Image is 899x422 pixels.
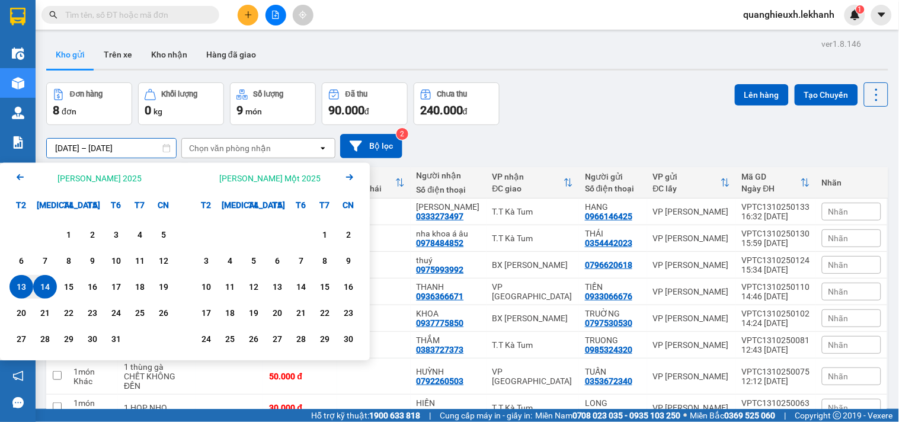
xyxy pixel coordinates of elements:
span: Nhãn [828,234,849,243]
div: 0937775850 [417,318,464,328]
div: 15 [60,280,77,294]
div: 0949200692 [417,408,464,417]
div: [MEDICAL_DATA] [33,193,57,217]
button: aim [293,5,313,25]
span: quanghieuxh.lekhanh [734,7,844,22]
div: VP [PERSON_NAME] [653,372,730,381]
div: 24 [198,332,215,346]
div: TRUỜNG [585,309,641,318]
div: T2 [9,193,33,217]
div: T7 [313,193,337,217]
div: T4 [57,193,81,217]
svg: Arrow Right [343,170,357,184]
div: Số điện thoại [417,185,481,194]
button: Kho gửi [46,40,94,69]
span: đơn [62,107,76,116]
span: Nhãn [828,403,849,413]
div: Choose Thứ Sáu, tháng 10 31 2025. It's available. [104,327,128,351]
div: 50.000 đ [269,372,331,381]
div: 12 [155,254,172,268]
div: T.T Kà Tum [492,234,573,243]
div: thuý [417,255,481,265]
th: Toggle SortBy [647,167,736,199]
div: HANG [585,202,641,212]
button: plus [238,5,258,25]
div: VPTC1310250081 [742,335,810,345]
div: 22 [60,306,77,320]
button: Đơn hàng8đơn [46,82,132,125]
div: 0796620618 [585,260,632,270]
div: VP [GEOGRAPHIC_DATA] [492,282,573,301]
button: Next month. [343,170,357,186]
div: Choose Thứ Sáu, tháng 10 17 2025. It's available. [104,275,128,299]
button: Chưa thu240.000đ [414,82,500,125]
sup: 2 [396,128,408,140]
div: 21 [293,306,309,320]
div: Choose Thứ Tư, tháng 10 8 2025. It's available. [57,249,81,273]
div: 20 [13,306,30,320]
div: THÁI [585,229,641,238]
span: copyright [833,411,842,420]
div: Choose Thứ Hai, tháng 11 17 2025. It's available. [194,301,218,325]
div: Choose Thứ Tư, tháng 11 12 2025. It's available. [242,275,265,299]
span: plus [244,11,252,19]
div: VP [PERSON_NAME] [653,234,730,243]
div: THANH [417,282,481,292]
div: 14:46 [DATE] [742,292,810,301]
div: Selected end date. Thứ Ba, tháng 10 14 2025. It's available. [33,275,57,299]
div: VP [PERSON_NAME] [653,403,730,413]
div: 11:24 [DATE] [742,408,810,417]
div: [PERSON_NAME] Một 2025 [220,172,321,184]
div: Số điện thoại [585,184,641,193]
div: 22 [316,306,333,320]
div: Choose Thứ Ba, tháng 11 4 2025. It's available. [218,249,242,273]
div: 17 [108,280,124,294]
div: 29 [316,332,333,346]
div: 8 [60,254,77,268]
div: 11 [132,254,148,268]
div: CN [152,193,175,217]
div: 23 [84,306,101,320]
div: Choose Chủ Nhật, tháng 10 26 2025. It's available. [152,301,175,325]
div: Choose Thứ Năm, tháng 10 16 2025. It's available. [81,275,104,299]
div: 30 [340,332,357,346]
div: 9 [340,254,357,268]
div: Đã thu [345,90,367,98]
div: 18 [132,280,148,294]
div: Choose Thứ Sáu, tháng 10 3 2025. It's available. [104,223,128,247]
div: Choose Thứ Năm, tháng 11 27 2025. It's available. [265,327,289,351]
div: [PERSON_NAME] 2025 [57,172,142,184]
div: Choose Thứ Sáu, tháng 11 28 2025. It's available. [289,327,313,351]
div: 0989139203 [585,408,632,417]
div: 25 [222,332,238,346]
div: 6 [269,254,286,268]
div: 17 [198,306,215,320]
div: TUẤN [585,367,641,376]
div: Choose Thứ Bảy, tháng 11 8 2025. It's available. [313,249,337,273]
div: 23 [340,306,357,320]
th: Toggle SortBy [337,167,411,199]
div: Choose Thứ Bảy, tháng 11 1 2025. It's available. [313,223,337,247]
div: 8 [316,254,333,268]
div: 9 [84,254,101,268]
strong: 1900 633 818 [369,411,420,420]
div: 10 [198,280,215,294]
div: 13 [269,280,286,294]
button: Đã thu90.000đ [322,82,408,125]
div: Choose Chủ Nhật, tháng 11 2 2025. It's available. [337,223,360,247]
div: 5 [155,228,172,242]
div: 2 [84,228,101,242]
div: T6 [289,193,313,217]
span: | [785,409,786,422]
div: 19 [155,280,172,294]
div: VPTC1310250133 [742,202,810,212]
div: 25 [132,306,148,320]
div: Nhãn [822,178,881,187]
div: Choose Thứ Bảy, tháng 10 18 2025. It's available. [128,275,152,299]
div: Choose Thứ Ba, tháng 11 25 2025. It's available. [218,327,242,351]
sup: 1 [856,5,865,14]
div: [MEDICAL_DATA] [218,193,242,217]
span: 0 [145,103,151,117]
div: Choose Thứ Ba, tháng 11 18 2025. It's available. [218,301,242,325]
span: Hỗ trợ kỹ thuật: [311,409,420,422]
